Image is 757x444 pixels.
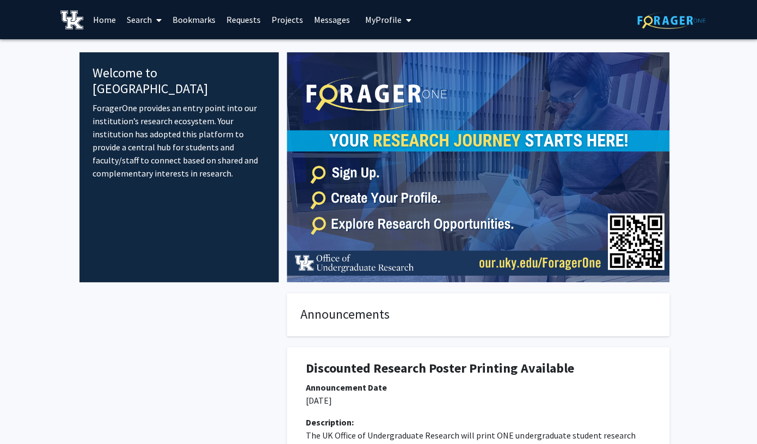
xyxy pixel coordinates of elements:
[306,394,650,407] p: [DATE]
[121,1,167,39] a: Search
[93,101,266,180] p: ForagerOne provides an entry point into our institution’s research ecosystem. Your institution ha...
[88,1,121,39] a: Home
[221,1,266,39] a: Requests
[287,52,669,282] img: Cover Image
[365,14,402,25] span: My Profile
[637,12,705,29] img: ForagerOne Logo
[300,307,656,323] h4: Announcements
[306,416,650,429] div: Description:
[93,65,266,97] h4: Welcome to [GEOGRAPHIC_DATA]
[266,1,309,39] a: Projects
[8,395,46,436] iframe: Chat
[306,361,650,376] h1: Discounted Research Poster Printing Available
[309,1,355,39] a: Messages
[306,381,650,394] div: Announcement Date
[60,10,84,29] img: University of Kentucky Logo
[167,1,221,39] a: Bookmarks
